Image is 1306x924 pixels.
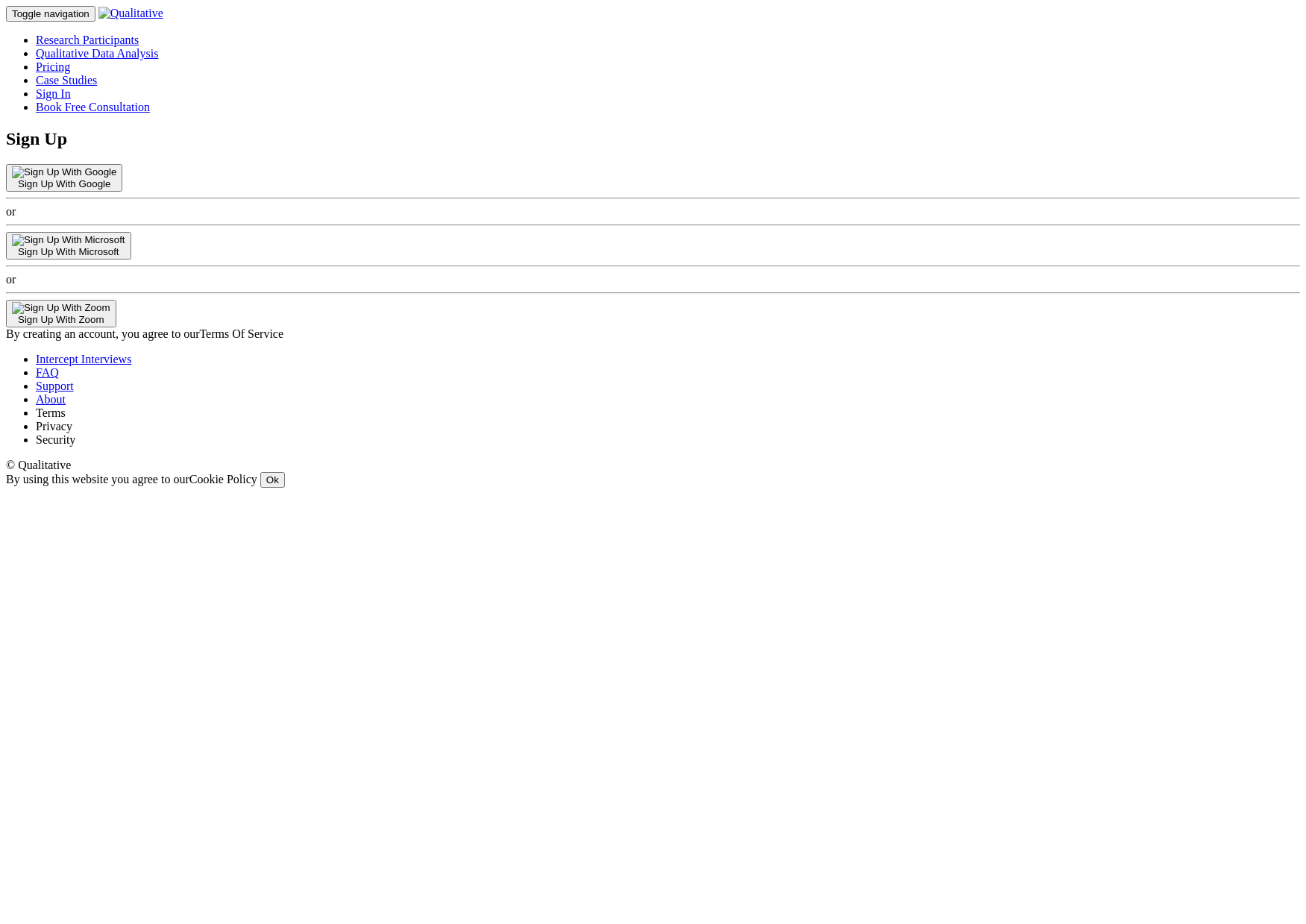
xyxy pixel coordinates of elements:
a: Pricing [36,60,70,73]
span: or [6,205,16,218]
div: Sign Up With Zoom [12,314,110,325]
a: Security [36,433,75,446]
button: Sign Up With Google [6,164,122,192]
a: Support [36,380,74,392]
a: Research Participants [36,34,139,46]
a: Intercept Interviews [36,353,131,365]
img: Qualitative [98,7,163,20]
div: Sign Up With Google [12,178,116,189]
a: Sign In [36,87,71,100]
img: Sign Up With Zoom [12,302,110,314]
div: By creating an account, you agree to our [6,327,1300,341]
button: Ok [260,472,285,488]
button: Sign Up With Microsoft [6,232,131,260]
a: Qualitative Data Analysis [36,47,158,60]
button: Sign Up With Zoom [6,300,116,327]
a: Cookie Policy [189,473,257,485]
span: or [6,273,16,286]
a: Terms Of Service [199,327,283,340]
a: Privacy [36,420,72,433]
div: © Qualitative [6,459,1300,472]
span: Toggle navigation [12,8,90,19]
a: About [36,393,66,406]
h2: Sign Up [6,129,1300,149]
a: Terms [36,406,66,419]
div: By using this website you agree to our [6,472,1300,488]
a: Case Studies [36,74,97,87]
a: Book Free Consultation [36,101,150,113]
a: FAQ [36,366,59,379]
button: Toggle navigation [6,6,95,22]
div: Sign Up With Microsoft [12,246,125,257]
img: Sign Up With Google [12,166,116,178]
img: Sign Up With Microsoft [12,234,125,246]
